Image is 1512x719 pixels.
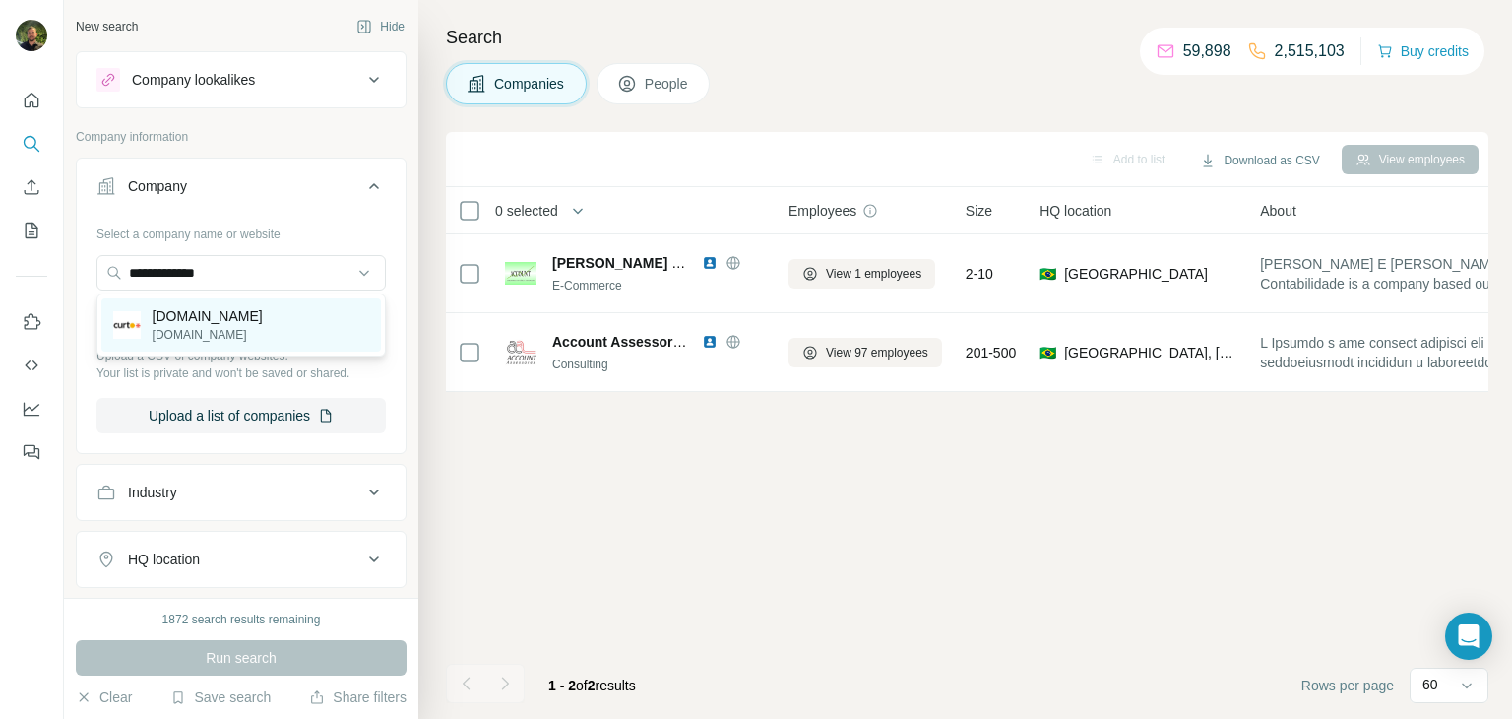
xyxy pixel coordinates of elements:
[128,550,200,569] div: HQ location
[576,678,588,693] span: of
[77,536,406,583] button: HQ location
[1064,264,1208,284] span: [GEOGRAPHIC_DATA]
[128,483,177,502] div: Industry
[16,434,47,470] button: Feedback
[1422,675,1438,694] p: 60
[505,262,536,285] img: Logo of Oliveira E Dias Contabilidade
[16,169,47,205] button: Enrich CSV
[966,343,1016,362] span: 201-500
[588,678,596,693] span: 2
[76,18,138,35] div: New search
[702,255,718,271] img: LinkedIn logo
[505,337,536,368] img: Logo of Account Assessores S/S Ltda
[702,334,718,350] img: LinkedIn logo
[16,126,47,162] button: Search
[788,259,935,289] button: View 1 employees
[1186,146,1333,175] button: Download as CSV
[788,338,942,367] button: View 97 employees
[132,70,255,90] div: Company lookalikes
[1275,39,1345,63] p: 2,515,103
[16,391,47,426] button: Dashboard
[128,176,187,196] div: Company
[552,334,747,350] span: Account Assessores S/S Ltda
[446,24,1488,51] h4: Search
[96,218,386,243] div: Select a company name or website
[96,398,386,433] button: Upload a list of companies
[77,56,406,103] button: Company lookalikes
[1445,613,1492,660] div: Open Intercom Messenger
[788,201,856,221] span: Employees
[1301,676,1394,695] span: Rows per page
[966,264,993,284] span: 2-10
[170,687,271,707] button: Save search
[1183,39,1231,63] p: 59,898
[153,326,263,344] p: [DOMAIN_NAME]
[162,611,321,628] div: 1872 search results remaining
[343,12,418,41] button: Hide
[826,265,921,283] span: View 1 employees
[552,255,895,271] span: [PERSON_NAME] E [PERSON_NAME] Contabilidade
[1064,343,1236,362] span: [GEOGRAPHIC_DATA], [GEOGRAPHIC_DATA]
[1039,343,1056,362] span: 🇧🇷
[16,20,47,51] img: Avatar
[548,678,576,693] span: 1 - 2
[966,201,992,221] span: Size
[552,277,765,294] div: E-Commerce
[548,678,636,693] span: results
[495,201,558,221] span: 0 selected
[1377,37,1469,65] button: Buy credits
[153,306,263,326] p: [DOMAIN_NAME]
[826,344,928,361] span: View 97 employees
[76,128,407,146] p: Company information
[96,364,386,382] p: Your list is private and won't be saved or shared.
[77,163,406,218] button: Company
[16,304,47,340] button: Use Surfe on LinkedIn
[1260,201,1296,221] span: About
[494,74,566,94] span: Companies
[77,469,406,516] button: Industry
[309,687,407,707] button: Share filters
[552,356,765,373] div: Consulting
[1039,201,1111,221] span: HQ location
[76,687,132,707] button: Clear
[645,74,690,94] span: People
[1039,264,1056,284] span: 🇧🇷
[16,83,47,118] button: Quick start
[16,348,47,383] button: Use Surfe API
[113,311,141,339] img: curtonews.com
[16,213,47,248] button: My lists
